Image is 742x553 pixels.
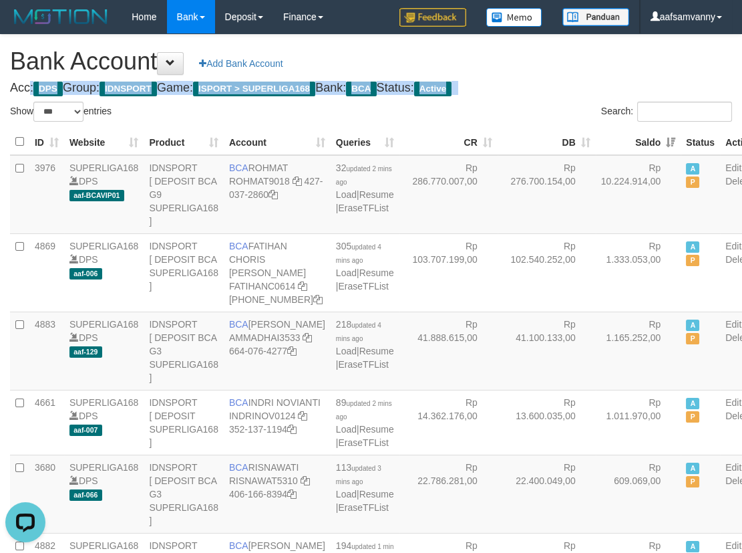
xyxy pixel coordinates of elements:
a: Edit [725,241,741,251]
span: Paused [686,333,699,344]
td: DPS [64,455,144,533]
span: updated 4 mins ago [336,243,381,264]
th: Saldo: activate to sort column ascending [596,129,681,155]
span: 305 [336,241,381,265]
a: Add Bank Account [190,52,291,75]
label: Show entries [10,102,112,122]
input: Search: [637,102,732,122]
a: SUPERLIGA168 [69,319,139,330]
span: Paused [686,411,699,423]
td: DPS [64,390,144,455]
a: EraseTFList [338,359,388,370]
a: Edit [725,397,741,408]
th: Status [681,129,720,155]
span: updated 3 mins ago [336,465,381,485]
img: Feedback.jpg [399,8,466,27]
a: SUPERLIGA168 [69,540,139,551]
a: Load [336,424,357,435]
a: ROHMAT9018 [229,176,290,187]
label: Search: [601,102,732,122]
th: Queries: activate to sort column ascending [331,129,399,155]
a: Load [336,346,357,356]
a: FATIHANC0614 [229,281,295,292]
th: Website: activate to sort column ascending [64,129,144,155]
span: Paused [686,177,699,188]
a: Resume [359,424,394,435]
span: updated 2 mins ago [336,400,392,421]
button: Open LiveChat chat widget [5,5,45,45]
th: Product: activate to sort column ascending [144,129,224,155]
a: Resume [359,346,394,356]
td: 3976 [29,155,64,234]
img: MOTION_logo.png [10,7,112,27]
span: ISPORT > SUPERLIGA168 [193,82,315,96]
td: Rp 41.100.133,00 [498,312,596,390]
td: Rp 41.888.615,00 [399,312,498,390]
h4: Acc: Group: Game: Bank: Status: [10,82,732,95]
span: aaf-129 [69,346,102,358]
span: aaf-066 [69,489,102,501]
span: | | [336,241,394,292]
td: IDNSPORT [ DEPOSIT BCA G9 SUPERLIGA168 ] [144,155,224,234]
a: Load [336,489,357,500]
span: updated 4 mins ago [336,322,381,342]
td: FATIHAN CHORIS [PERSON_NAME] [PHONE_NUMBER] [224,233,331,312]
span: 218 [336,319,381,343]
img: Button%20Memo.svg [486,8,542,27]
td: Rp 22.786.281,00 [399,455,498,533]
td: Rp 13.600.035,00 [498,390,596,455]
th: Account: activate to sort column ascending [224,129,331,155]
td: Rp 103.707.199,00 [399,233,498,312]
a: Copy AMMADHAI3533 to clipboard [303,332,312,343]
span: BCA [346,82,376,96]
span: Active [686,241,699,253]
span: Paused [686,255,699,266]
a: EraseTFList [338,437,388,448]
span: BCA [229,397,248,408]
span: BCA [229,319,248,330]
span: Active [686,163,699,175]
span: 113 [336,462,381,486]
td: DPS [64,155,144,234]
img: panduan.png [562,8,629,26]
span: | | [336,319,394,370]
span: aaf-BCAVIP01 [69,190,124,201]
span: Active [686,398,699,409]
a: Resume [359,267,394,278]
span: 32 [336,162,392,187]
td: Rp 276.700.154,00 [498,155,596,234]
a: INDRINOV0124 [229,411,296,421]
a: Copy INDRINOV0124 to clipboard [298,411,307,421]
a: SUPERLIGA168 [69,462,139,473]
a: Copy ROHMAT9018 to clipboard [293,176,302,187]
span: | | [336,462,394,513]
span: DPS [33,82,63,96]
span: aaf-007 [69,425,102,436]
td: Rp 1.165.252,00 [596,312,681,390]
th: ID: activate to sort column ascending [29,129,64,155]
td: Rp 22.400.049,00 [498,455,596,533]
span: Paused [686,476,699,487]
a: Edit [725,162,741,173]
td: INDRI NOVIANTI 352-137-1194 [224,390,331,455]
th: DB: activate to sort column ascending [498,129,596,155]
span: BCA [229,241,248,251]
td: 3680 [29,455,64,533]
span: Active [686,320,699,331]
a: Copy 3521371194 to clipboard [287,424,297,435]
span: IDNSPORT [100,82,157,96]
a: Load [336,267,357,278]
td: 4661 [29,390,64,455]
a: EraseTFList [338,502,388,513]
span: BCA [229,540,248,551]
select: Showentries [33,102,83,122]
td: IDNSPORT [ DEPOSIT BCA G3 SUPERLIGA168 ] [144,455,224,533]
h1: Bank Account [10,48,732,75]
a: Resume [359,489,394,500]
a: Edit [725,462,741,473]
span: Active [686,541,699,552]
td: IDNSPORT [ DEPOSIT BCA G3 SUPERLIGA168 ] [144,312,224,390]
a: Copy 4270372860 to clipboard [268,189,278,200]
a: Copy 4062281727 to clipboard [313,294,323,305]
a: RISNAWAT5310 [229,475,298,486]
